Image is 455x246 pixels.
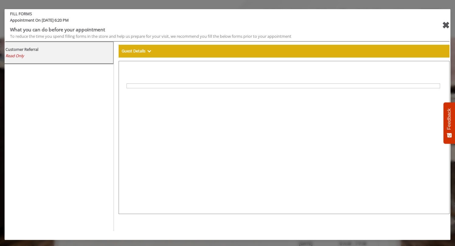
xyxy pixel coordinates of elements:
div: close forms [442,18,450,33]
b: FILL FORMS [5,11,412,17]
div: To reduce the time you spend filling forms in the store and help us prepare for your visit, we re... [10,33,407,40]
div: Guest Details Show [119,45,450,58]
b: Customer Referral [5,47,38,52]
b: What you can do before your appointment [10,26,105,33]
span: Feedback [446,108,452,130]
span: Read Only [5,53,24,58]
button: Feedback - Show survey [443,102,455,144]
b: Guest Details [122,48,145,54]
span: Appointment On [DATE] 6:20 PM [5,17,412,26]
span: Show [147,48,151,54]
iframe: formsViewWeb [119,61,450,214]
